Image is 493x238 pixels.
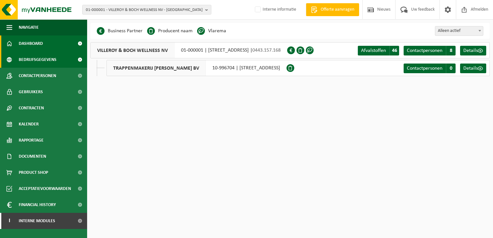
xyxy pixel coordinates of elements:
span: Bedrijfsgegevens [19,52,56,68]
span: I [6,213,12,229]
li: Vlarema [197,26,226,36]
div: 01-000001 | [STREET_ADDRESS] | [90,42,287,58]
span: Contactpersonen [407,66,442,71]
span: Rapportage [19,132,44,148]
a: Offerte aanvragen [306,3,359,16]
li: Producent naam [147,26,193,36]
span: Alleen actief [435,26,483,35]
span: Acceptatievoorwaarden [19,181,71,197]
a: Details [460,46,486,55]
li: Business Partner [97,26,143,36]
span: Dashboard [19,35,43,52]
span: 0443.157.168 [252,48,281,53]
span: Documenten [19,148,46,164]
a: Afvalstoffen 46 [358,46,399,55]
span: TRAPPENMAKERIJ [PERSON_NAME] BV [107,60,206,76]
span: Contracten [19,100,44,116]
span: 0 [446,64,456,73]
span: Details [463,48,478,53]
span: Gebruikers [19,84,43,100]
span: 01-000001 - VILLEROY & BOCH WELLNESS NV - [GEOGRAPHIC_DATA] [86,5,203,15]
span: Product Shop [19,164,48,181]
a: Details [460,64,486,73]
span: Contactpersonen [19,68,56,84]
button: 01-000001 - VILLEROY & BOCH WELLNESS NV - [GEOGRAPHIC_DATA] [82,5,211,15]
span: Afvalstoffen [361,48,386,53]
div: 10-996704 | [STREET_ADDRESS] [106,60,287,76]
span: Navigatie [19,19,39,35]
a: Contactpersonen 8 [404,46,456,55]
span: Details [463,66,478,71]
span: Alleen actief [435,26,483,36]
span: 8 [446,46,456,55]
span: Financial History [19,197,56,213]
span: 46 [389,46,399,55]
a: Contactpersonen 0 [404,64,456,73]
label: Interne informatie [254,5,296,15]
span: Interne modules [19,213,55,229]
span: Contactpersonen [407,48,442,53]
span: Kalender [19,116,39,132]
span: Offerte aanvragen [319,6,356,13]
span: VILLEROY & BOCH WELLNESS NV [91,43,175,58]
